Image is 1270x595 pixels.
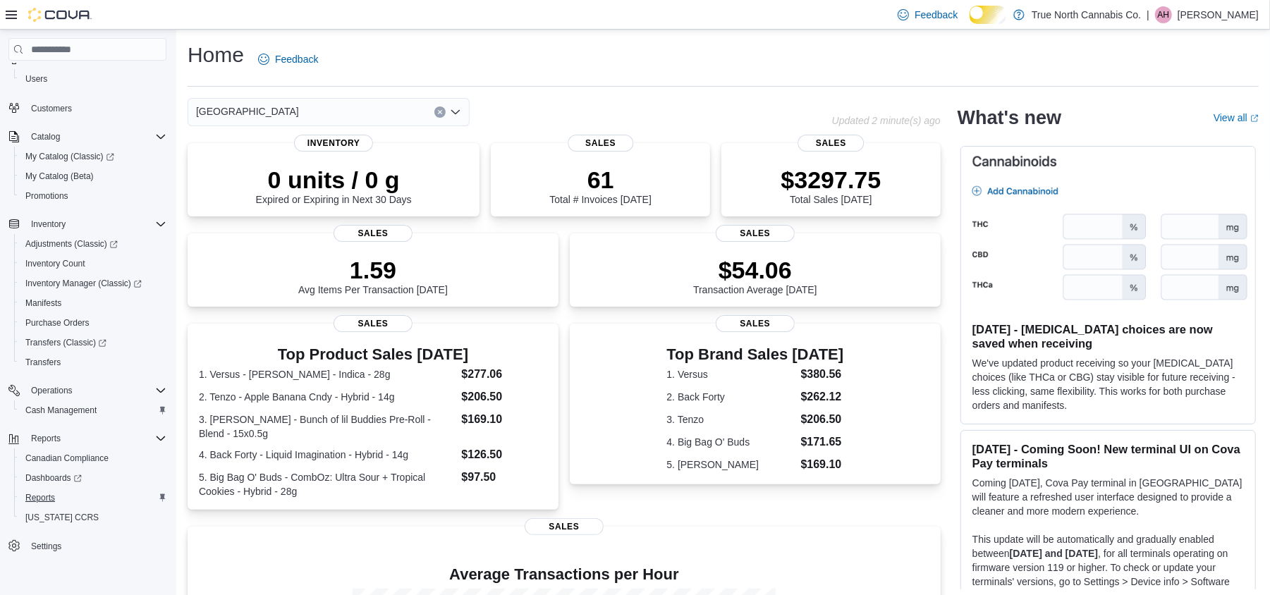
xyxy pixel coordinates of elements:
dd: $380.56 [801,366,844,383]
dt: 4. Back Forty - Liquid Imagination - Hybrid - 14g [199,448,456,462]
dd: $169.10 [801,456,844,473]
span: Adjustments (Classic) [20,235,166,252]
button: My Catalog (Beta) [14,166,172,186]
dd: $262.12 [801,388,844,405]
span: My Catalog (Classic) [20,148,166,165]
span: Sales [716,225,795,242]
span: Customers [25,99,166,116]
span: Manifests [25,297,61,309]
span: Inventory Manager (Classic) [20,275,166,292]
span: Promotions [20,188,166,204]
button: Canadian Compliance [14,448,172,468]
p: 0 units / 0 g [256,166,412,194]
div: Total Sales [DATE] [781,166,881,205]
button: Clear input [434,106,446,118]
span: Canadian Compliance [25,453,109,464]
button: Reports [3,429,172,448]
button: Customers [3,97,172,118]
button: [US_STATE] CCRS [14,508,172,527]
span: Feedback [915,8,958,22]
span: Sales [334,225,413,242]
p: Updated 2 minute(s) ago [832,115,941,126]
dt: 1. Versus - [PERSON_NAME] - Indica - 28g [199,367,456,381]
span: [GEOGRAPHIC_DATA] [196,103,299,120]
p: $3297.75 [781,166,881,194]
a: Inventory Count [20,255,91,272]
button: Transfers [14,352,172,372]
h3: Top Brand Sales [DATE] [667,346,844,363]
a: Settings [25,538,67,555]
button: Inventory Count [14,254,172,274]
span: Reports [20,489,166,506]
span: Promotions [25,190,68,202]
a: My Catalog (Classic) [14,147,172,166]
button: Users [14,69,172,89]
img: Cova [28,8,92,22]
h1: Home [188,41,244,69]
button: Purchase Orders [14,313,172,333]
dd: $126.50 [461,446,547,463]
dt: 3. [PERSON_NAME] - Bunch of lil Buddies Pre-Roll - Blend - 15x0.5g [199,412,456,441]
a: Purchase Orders [20,314,95,331]
a: Feedback [892,1,963,29]
a: My Catalog (Beta) [20,168,99,185]
button: Catalog [25,128,66,145]
nav: Complex example [8,63,166,593]
a: Feedback [252,45,324,73]
button: Inventory [3,214,172,234]
p: Coming [DATE], Cova Pay terminal in [GEOGRAPHIC_DATA] will feature a refreshed user interface des... [972,476,1244,518]
span: Sales [798,135,864,152]
span: Manifests [20,295,166,312]
dd: $171.65 [801,434,844,450]
span: Sales [568,135,633,152]
svg: External link [1250,114,1259,123]
a: Transfers (Classic) [20,334,112,351]
div: Alex Hutchings [1155,6,1172,23]
span: Cash Management [25,405,97,416]
input: Dark Mode [970,6,1007,24]
button: Reports [14,488,172,508]
span: Reports [31,433,61,444]
dt: 5. Big Bag O' Buds - CombOz: Ultra Sour + Tropical Cookies - Hybrid - 28g [199,470,456,498]
dt: 5. [PERSON_NAME] [667,458,795,472]
span: Cash Management [20,402,166,419]
span: Inventory [25,216,166,233]
span: Operations [25,382,166,399]
p: We've updated product receiving so your [MEDICAL_DATA] choices (like THCa or CBG) stay visible fo... [972,356,1244,412]
button: Operations [25,382,78,399]
span: Reports [25,430,166,447]
span: Catalog [31,131,60,142]
div: Transaction Average [DATE] [693,256,817,295]
a: View allExternal link [1214,112,1259,123]
a: Reports [20,489,61,506]
span: Transfers (Classic) [25,337,106,348]
span: Dashboards [20,470,166,486]
span: Users [25,73,47,85]
span: Dark Mode [970,24,970,25]
span: AH [1158,6,1170,23]
button: Cash Management [14,400,172,420]
dt: 2. Tenzo - Apple Banana Cndy - Hybrid - 14g [199,390,456,404]
a: Inventory Manager (Classic) [14,274,172,293]
button: Reports [25,430,66,447]
a: Transfers [20,354,66,371]
a: Adjustments (Classic) [14,234,172,254]
span: Feedback [275,52,318,66]
a: Promotions [20,188,74,204]
h2: What's new [958,106,1061,129]
dt: 2. Back Forty [667,390,795,404]
span: Canadian Compliance [20,450,166,467]
span: Inventory [294,135,373,152]
strong: [DATE] and [DATE] [1010,548,1098,559]
div: Avg Items Per Transaction [DATE] [298,256,448,295]
span: Settings [31,541,61,552]
button: Operations [3,381,172,400]
span: My Catalog (Beta) [25,171,94,182]
span: Adjustments (Classic) [25,238,118,250]
a: Manifests [20,295,67,312]
span: Settings [25,537,166,555]
button: Catalog [3,127,172,147]
button: Manifests [14,293,172,313]
span: Inventory Count [20,255,166,272]
a: [US_STATE] CCRS [20,509,104,526]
